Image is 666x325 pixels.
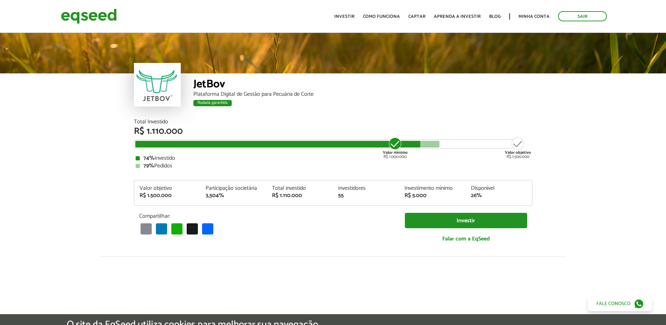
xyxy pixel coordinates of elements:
div: R$ 5.000 [404,193,460,198]
div: 3,504% [206,193,262,198]
a: WhatsApp [170,223,184,234]
a: Aprenda a investir [434,14,481,19]
a: Captar [408,14,425,19]
div: R$ 1.110.000 [134,127,532,136]
div: Investidores [338,186,394,191]
div: R$ 1.500.000 [139,193,195,198]
a: Como funciona [363,14,400,19]
div: R$ 1.500.000 [505,137,531,159]
div: Pedidos [136,163,531,169]
a: LinkedIn [155,223,169,234]
strong: 79% [143,161,154,171]
p: Compartilhar: [139,213,394,219]
div: Valor objetivo [139,186,195,191]
div: Disponível [471,186,527,191]
a: Investir [334,14,355,19]
div: Investimento mínimo [404,186,460,191]
div: Plataforma Digital de Gestão para Pecuária de Corte [193,92,532,97]
a: Email [139,223,153,234]
a: Sair [558,11,607,21]
a: X [185,223,199,234]
div: Investido [136,156,531,161]
a: Falar com a EqSeed [405,232,527,246]
a: Blog [489,14,501,19]
a: Minha conta [518,14,550,19]
a: Investir [405,213,527,229]
div: 55 [338,193,394,198]
div: 26% [471,193,527,198]
strong: Valor mínimo [383,149,408,156]
div: JetBov [193,79,532,92]
a: Fale conosco [588,296,652,311]
div: Participação societária [206,186,262,191]
div: Total Investido [134,119,532,125]
div: Rodada garantida [193,100,232,106]
a: Share [201,223,215,234]
div: R$ 1.110.000 [272,193,328,198]
strong: 74% [143,153,155,163]
strong: Valor objetivo [505,149,531,156]
div: R$ 1.000.000 [382,137,408,159]
div: Total investido [272,186,328,191]
img: EqSeed [61,7,117,26]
